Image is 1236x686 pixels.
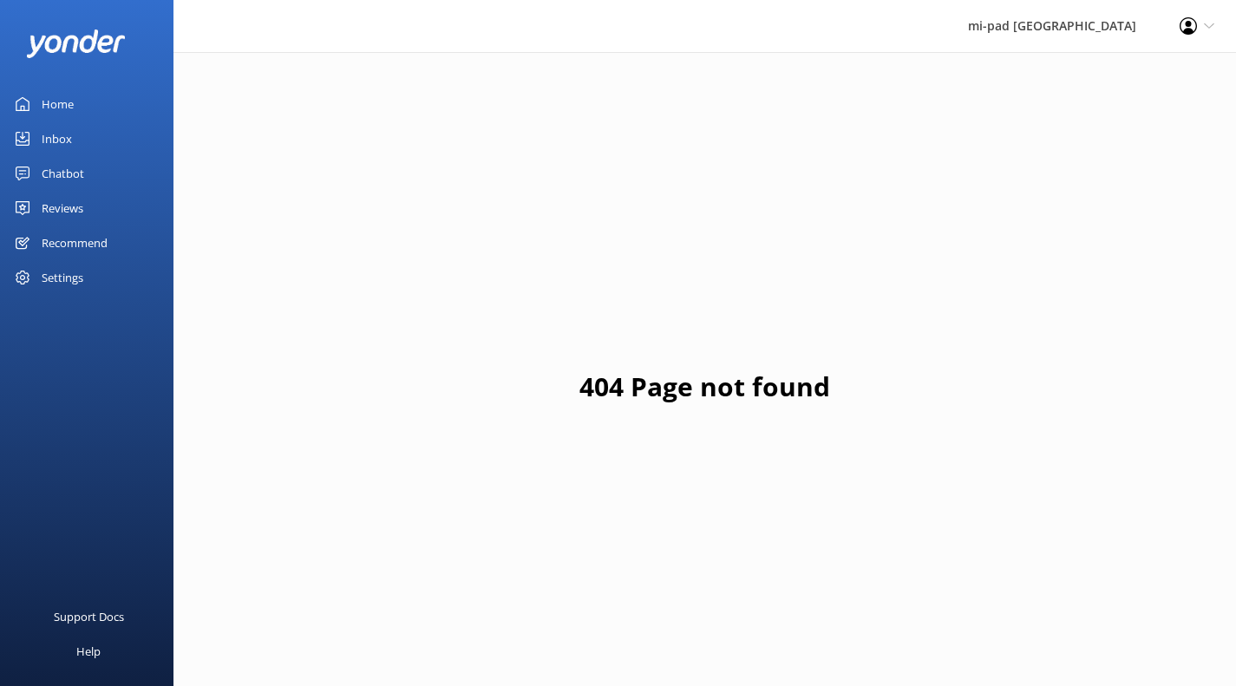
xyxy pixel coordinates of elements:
[42,87,74,121] div: Home
[42,260,83,295] div: Settings
[579,366,830,408] h1: 404 Page not found
[54,599,124,634] div: Support Docs
[42,191,83,225] div: Reviews
[42,225,108,260] div: Recommend
[42,156,84,191] div: Chatbot
[42,121,72,156] div: Inbox
[26,29,126,58] img: yonder-white-logo.png
[76,634,101,669] div: Help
